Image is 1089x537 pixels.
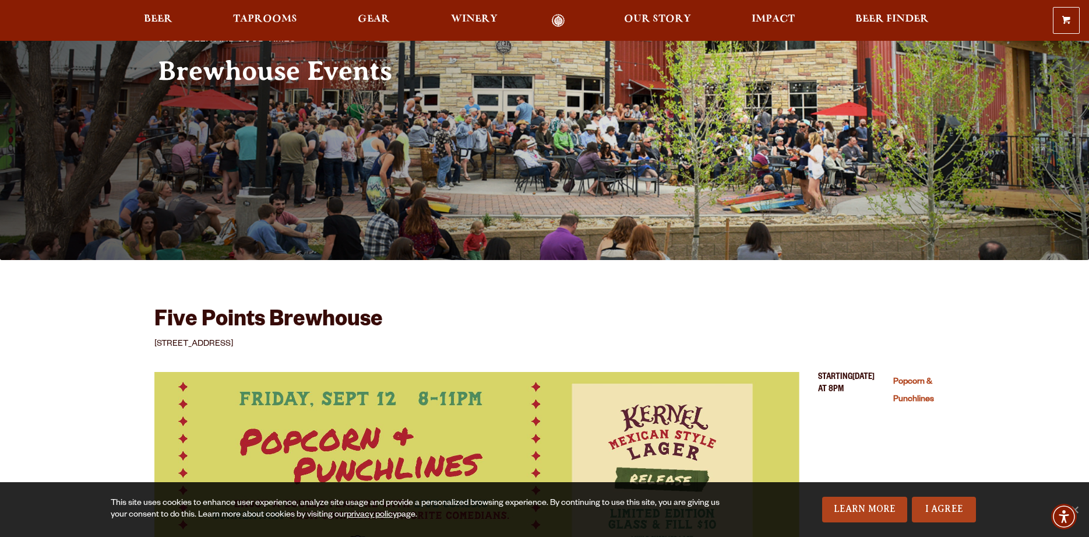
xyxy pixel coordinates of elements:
div: This site uses cookies to enhance user experience, analyze site usage and provide a personalized ... [111,498,729,521]
a: Beer [136,14,180,27]
div: Accessibility Menu [1051,504,1077,529]
a: Beer Finder [848,14,936,27]
a: Our Story [616,14,699,27]
a: Odell Home [537,14,580,27]
a: privacy policy [347,511,397,520]
span: Taprooms [233,15,297,24]
a: Winery [443,14,505,27]
span: Beer Finder [855,15,929,24]
a: Gear [350,14,397,27]
span: Beer [144,15,172,24]
a: Learn More [822,497,908,522]
a: I Agree [912,497,976,522]
a: Popcorn & Punchlines (opens in a new window) [893,378,934,405]
a: Impact [744,14,802,27]
span: Winery [451,15,498,24]
span: Gear [358,15,390,24]
span: Impact [752,15,795,24]
p: [STREET_ADDRESS] [154,338,935,352]
a: Taprooms [225,14,305,27]
span: Our Story [624,15,691,24]
h2: Brewhouse Events [158,57,521,86]
h3: Five Points Brewhouse [154,307,383,338]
